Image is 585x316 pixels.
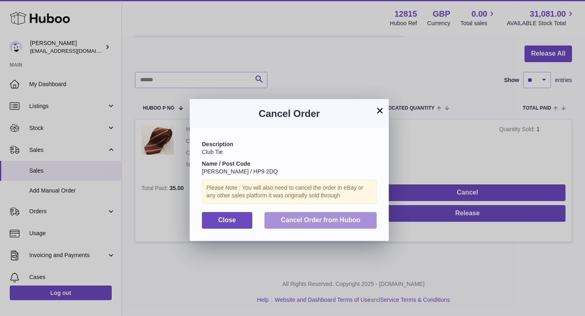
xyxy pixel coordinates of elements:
[281,216,360,223] span: Cancel Order from Huboo
[375,106,385,115] button: ×
[202,212,252,229] button: Close
[202,168,278,175] span: [PERSON_NAME] / HP9 2DQ
[202,160,250,167] strong: Name / Post Code
[202,180,377,204] div: Please Note : You will also need to cancel the order in eBay or any other sales platform it was o...
[202,107,377,120] h3: Cancel Order
[202,141,233,147] strong: Description
[202,149,223,155] span: Club Tie
[218,216,236,223] span: Close
[264,212,377,229] button: Cancel Order from Huboo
